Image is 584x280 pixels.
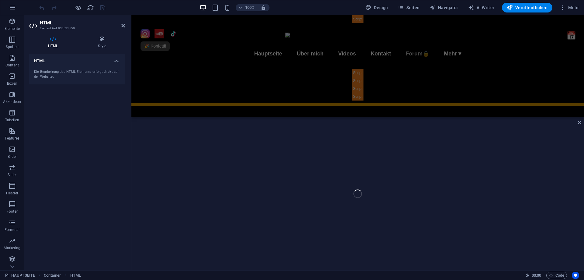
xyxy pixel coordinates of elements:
button: Seiten [395,3,422,12]
h6: 100% [245,4,255,11]
a: Forum [270,31,302,46]
p: Boxen [7,81,17,86]
button: Design [363,3,391,12]
p: Formular [5,227,20,232]
span: Klick zum Auswählen. Doppelklick zum Bearbeiten [70,272,81,279]
a: Klick, um Auswahl aufzuheben. Doppelklick öffnet Seitenverwaltung [5,272,35,279]
nav: breadcrumb [44,272,81,279]
p: Header [6,191,18,196]
p: Elemente [5,26,20,31]
i: Bei Größenänderung Zoomstufe automatisch an das gewählte Gerät anpassen. [261,5,266,10]
h4: Style [79,36,125,49]
span: Code [549,272,564,279]
h2: HTML [40,20,125,26]
button: AI Writer [466,3,497,12]
button: Code [546,272,567,279]
span: 00 00 [532,272,541,279]
p: Marketing [4,246,20,250]
span: Seiten [398,5,420,11]
button: Navigator [427,3,461,12]
span: : [536,273,537,278]
h4: HTML [29,36,79,49]
p: Footer [7,209,18,214]
button: Klicke hier, um den Vorschau-Modus zu verlassen [75,4,82,11]
h4: HTML [29,54,125,65]
span: Klick zum Auswählen. Doppelklick zum Bearbeiten [44,272,61,279]
i: Seite neu laden [87,4,94,11]
button: Veröffentlichen [502,3,552,12]
div: Design (Strg+Alt+Y) [363,3,391,12]
button: 100% [236,4,257,11]
p: Spalten [6,44,19,49]
span: 🔒 [291,35,298,41]
p: Slider [8,172,17,177]
span: Design [365,5,388,11]
p: Akkordeon [3,99,21,104]
button: Mehr [557,3,581,12]
h6: Session-Zeit [525,272,541,279]
button: Usercentrics [572,272,579,279]
p: Bilder [8,154,17,159]
p: Content [5,63,19,68]
p: Features [5,136,19,141]
span: Mehr [560,5,579,11]
div: Die Bearbeitung des HTML Elements erfolgt direkt auf der Website. [34,69,120,80]
span: Navigator [429,5,458,11]
span: Veröffentlichen [507,5,547,11]
p: Tabellen [5,118,19,122]
span: AI Writer [468,5,495,11]
h3: Element #ed-930521550 [40,26,113,31]
button: reload [87,4,94,11]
